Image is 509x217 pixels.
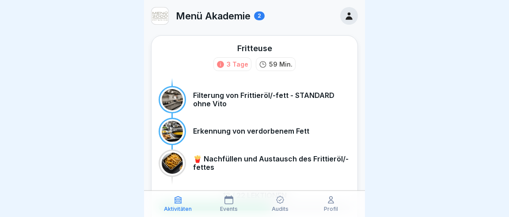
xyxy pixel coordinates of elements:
div: 3 Tage [227,60,248,69]
p: Profil [324,206,338,212]
p: Events [220,206,238,212]
p: Erkennung von verdorbenem Fett [193,127,309,135]
p: 🍟 Nachfüllen und Austausch des Frittieröl/-fettes [193,155,350,172]
div: 2 [254,11,265,20]
div: Fritteuse [237,43,272,54]
p: 59 Min. [269,60,292,69]
img: v3gslzn6hrr8yse5yrk8o2yg.png [152,7,168,24]
p: Menü Akademie [176,10,251,22]
p: Audits [272,206,289,212]
p: Filterung von Frittieröl/-fett - STANDARD ohne Vito [193,91,350,108]
p: Aktivitäten [164,206,192,212]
